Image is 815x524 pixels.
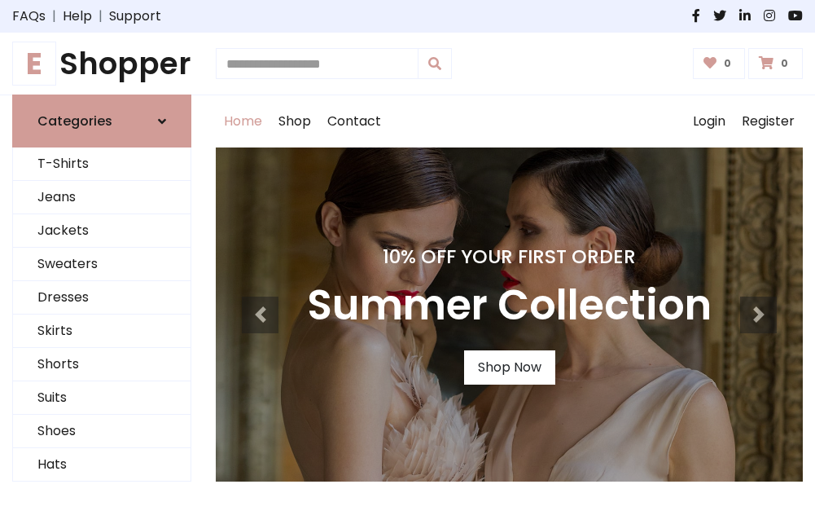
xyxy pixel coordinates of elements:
a: Hats [13,448,191,482]
span: | [92,7,109,26]
a: 0 [693,48,746,79]
a: FAQs [12,7,46,26]
a: EShopper [12,46,191,81]
span: E [12,42,56,86]
a: Suits [13,381,191,415]
h1: Shopper [12,46,191,81]
a: Dresses [13,281,191,315]
a: Skirts [13,315,191,348]
a: Shop [270,95,319,148]
a: Sweaters [13,248,191,281]
a: Login [685,95,734,148]
h3: Summer Collection [307,281,712,331]
a: Register [734,95,803,148]
span: | [46,7,63,26]
a: Help [63,7,92,26]
a: Shoes [13,415,191,448]
span: 0 [720,56,735,71]
a: T-Shirts [13,148,191,181]
a: Categories [12,95,191,148]
a: Jeans [13,181,191,214]
a: Contact [319,95,389,148]
a: Shop Now [464,350,555,385]
a: Shorts [13,348,191,381]
h4: 10% Off Your First Order [307,245,712,268]
h6: Categories [37,113,112,129]
a: Home [216,95,270,148]
a: 0 [748,48,803,79]
a: Jackets [13,214,191,248]
a: Support [109,7,161,26]
span: 0 [777,56,792,71]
